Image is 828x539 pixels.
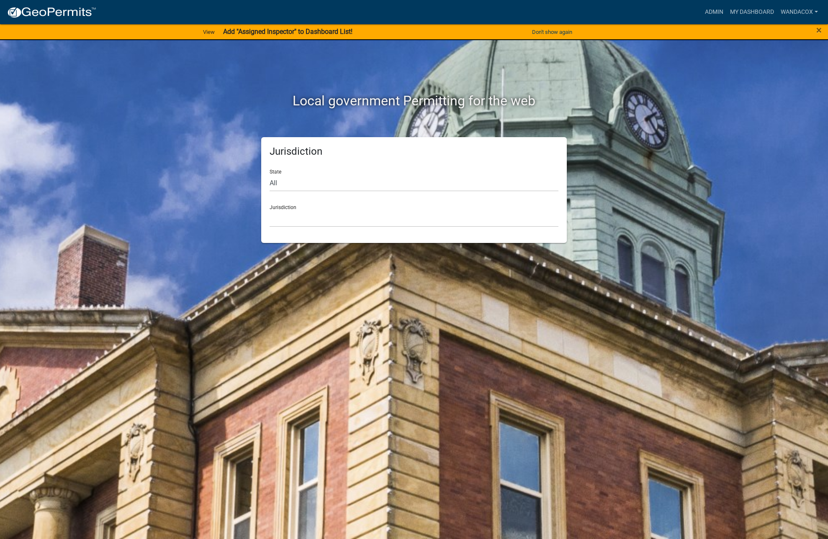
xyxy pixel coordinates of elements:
a: My Dashboard [727,4,777,20]
strong: Add "Assigned Inspector" to Dashboard List! [223,28,352,36]
span: × [816,24,822,36]
button: Close [816,25,822,35]
a: View [200,25,218,39]
a: Admin [702,4,727,20]
a: WandaCox [777,4,821,20]
h2: Local government Permitting for the web [182,93,646,109]
button: Don't show again [529,25,576,39]
h5: Jurisdiction [270,146,558,158]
